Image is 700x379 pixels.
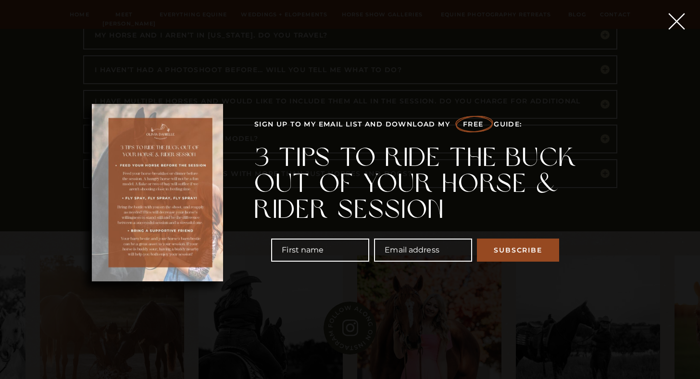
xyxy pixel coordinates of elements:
a: Equine Photography Retreats [437,10,555,19]
a: Contact [600,10,631,19]
button: Subscribe [477,239,559,262]
a: Weddings + Elopements [241,10,328,19]
a: Meet [PERSON_NAME] [102,10,146,19]
span: Subscribe [494,246,542,254]
a: Home [69,10,90,19]
a: hORSE sHOW gALLERIES [340,10,425,19]
p: Sign up to my email list and download my Free guide: [254,119,578,128]
h3: 3 Tips to ride the buck out of your horse & rider session [254,145,578,220]
a: Everything Equine [158,10,228,19]
a: Blog [567,10,587,19]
